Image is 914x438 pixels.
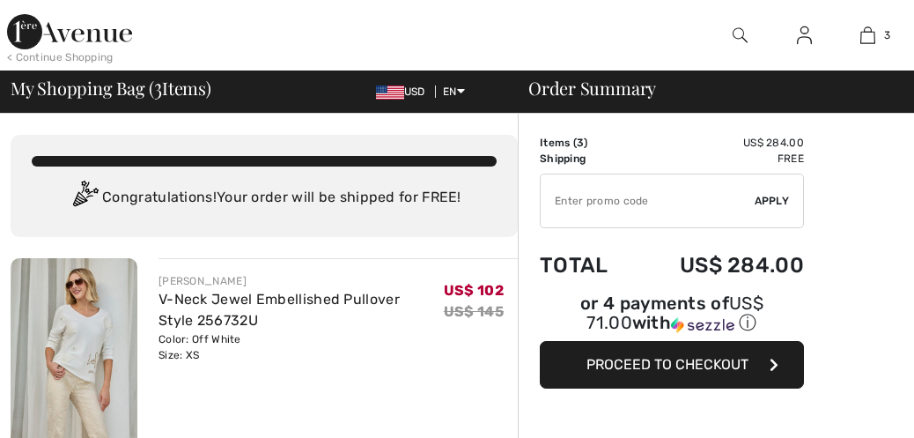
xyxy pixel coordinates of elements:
[837,25,899,46] a: 3
[884,27,890,43] span: 3
[671,317,734,333] img: Sezzle
[633,235,804,295] td: US$ 284.00
[158,331,444,363] div: Color: Off White Size: XS
[32,181,497,216] div: Congratulations! Your order will be shipped for FREE!
[7,49,114,65] div: < Continue Shopping
[540,135,633,151] td: Items ( )
[586,356,748,373] span: Proceed to Checkout
[755,193,790,209] span: Apply
[541,174,755,227] input: Promo code
[158,273,444,289] div: [PERSON_NAME]
[444,282,504,299] span: US$ 102
[540,295,804,335] div: or 4 payments of with
[633,135,804,151] td: US$ 284.00
[540,151,633,167] td: Shipping
[7,14,132,49] img: 1ère Avenue
[540,295,804,341] div: or 4 payments ofUS$ 71.00withSezzle Click to learn more about Sezzle
[444,303,504,320] s: US$ 145
[783,25,826,47] a: Sign In
[733,25,748,46] img: search the website
[586,293,763,333] span: US$ 71.00
[376,85,432,98] span: USD
[540,235,633,295] td: Total
[507,79,903,97] div: Order Summary
[67,181,102,216] img: Congratulation2.svg
[154,75,162,98] span: 3
[577,137,584,149] span: 3
[11,79,211,97] span: My Shopping Bag ( Items)
[540,341,804,389] button: Proceed to Checkout
[443,85,465,98] span: EN
[376,85,404,100] img: US Dollar
[797,25,812,46] img: My Info
[860,25,875,46] img: My Bag
[633,151,804,167] td: Free
[158,291,400,329] a: V-Neck Jewel Embellished Pullover Style 256732U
